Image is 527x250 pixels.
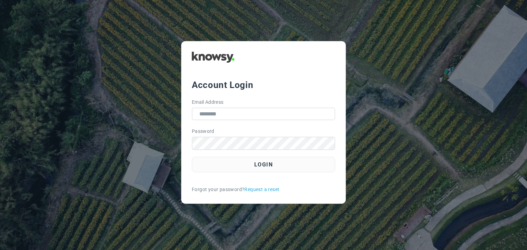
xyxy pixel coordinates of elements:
[244,186,279,193] a: Request a reset
[192,128,214,135] label: Password
[192,79,335,91] div: Account Login
[192,186,335,193] div: Forgot your password?
[192,157,335,172] button: Login
[192,99,224,106] label: Email Address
